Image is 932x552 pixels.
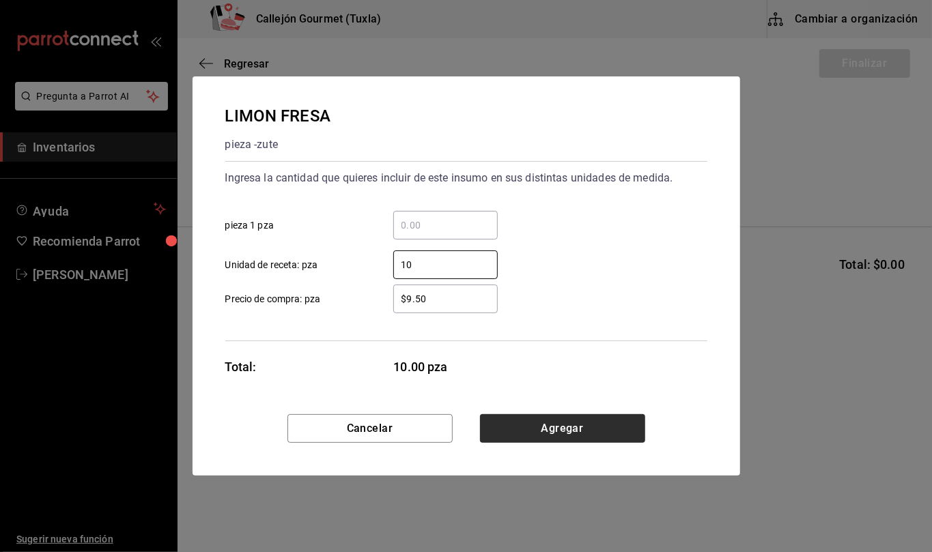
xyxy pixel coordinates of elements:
[225,134,330,156] div: pieza - zute
[225,104,330,128] div: LIMON FRESA
[480,414,645,443] button: Agregar
[287,414,453,443] button: Cancelar
[225,167,707,189] div: Ingresa la cantidad que quieres incluir de este insumo en sus distintas unidades de medida.
[393,257,498,273] input: Unidad de receta: pza
[393,217,498,233] input: pieza 1 pza
[225,358,257,376] div: Total:
[394,358,498,376] span: 10.00 pza
[393,291,498,307] input: Precio de compra: pza
[225,292,321,306] span: Precio de compra: pza
[225,218,274,233] span: pieza 1 pza
[225,258,318,272] span: Unidad de receta: pza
